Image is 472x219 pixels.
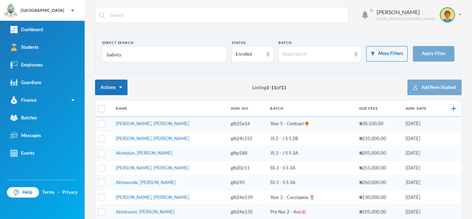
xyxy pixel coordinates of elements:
td: [DATE] [402,117,440,131]
td: ₦235,000.00 [356,131,402,146]
div: Messages [10,132,41,139]
a: [PERSON_NAME], [PERSON_NAME] [116,136,189,141]
th: Due Fees [356,101,402,117]
td: [DATE] [402,146,440,161]
a: [PERSON_NAME], [PERSON_NAME] [116,121,189,126]
a: [PERSON_NAME], [PERSON_NAME] [116,165,189,171]
div: Finance [10,97,37,104]
td: SS 3 - S S 3A [267,161,356,175]
td: [DATE] [402,131,440,146]
td: [DATE] [402,175,440,190]
button: Add New Student [407,80,462,95]
a: Terms [42,189,55,196]
input: Search [109,7,344,23]
a: [PERSON_NAME], [PERSON_NAME] [116,194,189,200]
td: glh245 [227,175,267,190]
div: Guardians [10,79,41,86]
td: JS 3 - J S S 3A [267,146,356,161]
a: Privacy [63,189,78,196]
input: Name, Admin No, Phone number, Email Address [106,47,223,62]
b: 11 [271,84,276,90]
td: ₦38,500.00 [356,117,402,131]
div: Batches [10,114,37,121]
span: Listing - of [252,84,286,91]
div: [GEOGRAPHIC_DATA] [21,7,64,13]
button: More Filters [366,46,408,62]
td: Year 2 - Cassiopeia 🌷 [267,190,356,205]
div: Employees [10,61,43,69]
td: glh20c11 [227,161,267,175]
td: glh24e139 [227,190,267,205]
td: glh25e16 [227,117,267,131]
th: Batch [267,101,356,117]
td: ₦260,000.00 [356,175,402,190]
button: Apply Filter [413,46,454,62]
td: glh24c155 [227,131,267,146]
th: Adm. Date [402,101,440,117]
td: glhp188 [227,146,267,161]
img: logo [4,4,18,18]
div: Select batch [282,51,351,58]
td: ₦130,000.00 [356,190,402,205]
img: search [99,12,105,18]
img: STUDENT [441,8,454,22]
td: ₦255,000.00 [356,161,402,175]
button: Actions [95,80,128,95]
a: Akinlotan, [PERSON_NAME] [116,150,172,156]
td: SS 3 - S S 3A [267,175,356,190]
div: [EMAIL_ADDRESS][DOMAIN_NAME] [377,16,435,21]
td: Year 5 - Centuari🌻 [267,117,356,131]
div: Status [232,40,273,45]
div: [PERSON_NAME] [377,8,435,16]
div: Students [10,44,39,51]
div: Direct Search [102,40,227,45]
img: + [451,106,456,111]
a: Help [7,187,39,198]
b: 11 [281,84,286,90]
td: ₦205,000.00 [356,146,402,161]
div: Enrolled [236,51,263,58]
th: Name [112,101,227,117]
div: Dashboard [10,26,43,33]
a: Akinkunmi, [PERSON_NAME] [116,209,174,215]
a: Akinwande, [PERSON_NAME] [116,180,176,185]
td: [DATE] [402,161,440,175]
td: JS 2 - J S S 2B [267,131,356,146]
div: · [58,189,59,196]
th: Adm. No. [227,101,267,117]
div: Events [10,149,35,157]
td: [DATE] [402,190,440,205]
b: 1 [266,84,269,90]
div: Batch [279,40,361,45]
